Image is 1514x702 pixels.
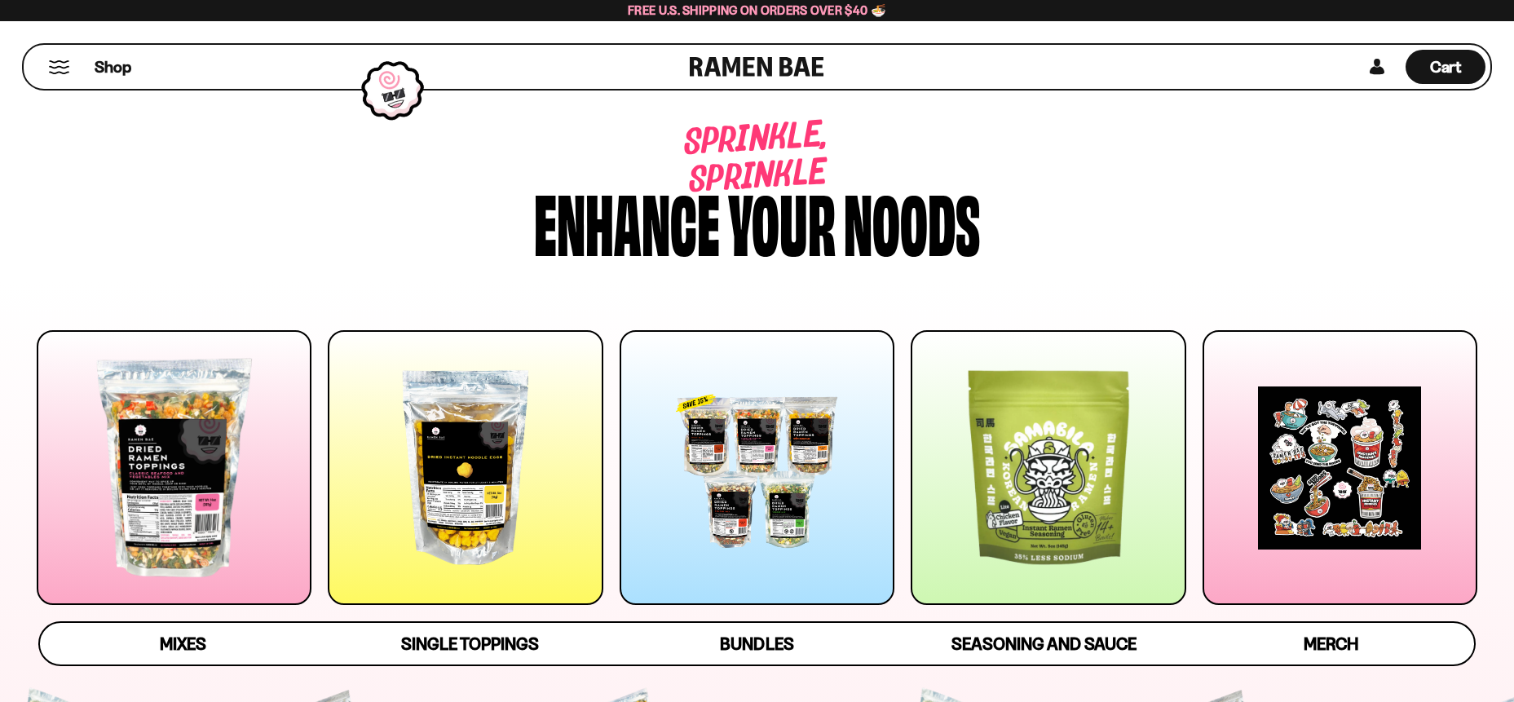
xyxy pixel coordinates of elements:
[40,623,327,664] a: Mixes
[1304,634,1358,654] span: Merch
[844,182,980,259] div: noods
[160,634,206,654] span: Mixes
[48,60,70,74] button: Mobile Menu Trigger
[720,634,793,654] span: Bundles
[1187,623,1474,664] a: Merch
[95,56,131,78] span: Shop
[614,623,901,664] a: Bundles
[628,2,886,18] span: Free U.S. Shipping on Orders over $40 🍜
[401,634,539,654] span: Single Toppings
[1430,57,1462,77] span: Cart
[951,634,1137,654] span: Seasoning and Sauce
[900,623,1187,664] a: Seasoning and Sauce
[1406,45,1485,89] div: Cart
[95,50,131,84] a: Shop
[728,182,836,259] div: your
[534,182,720,259] div: Enhance
[327,623,614,664] a: Single Toppings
